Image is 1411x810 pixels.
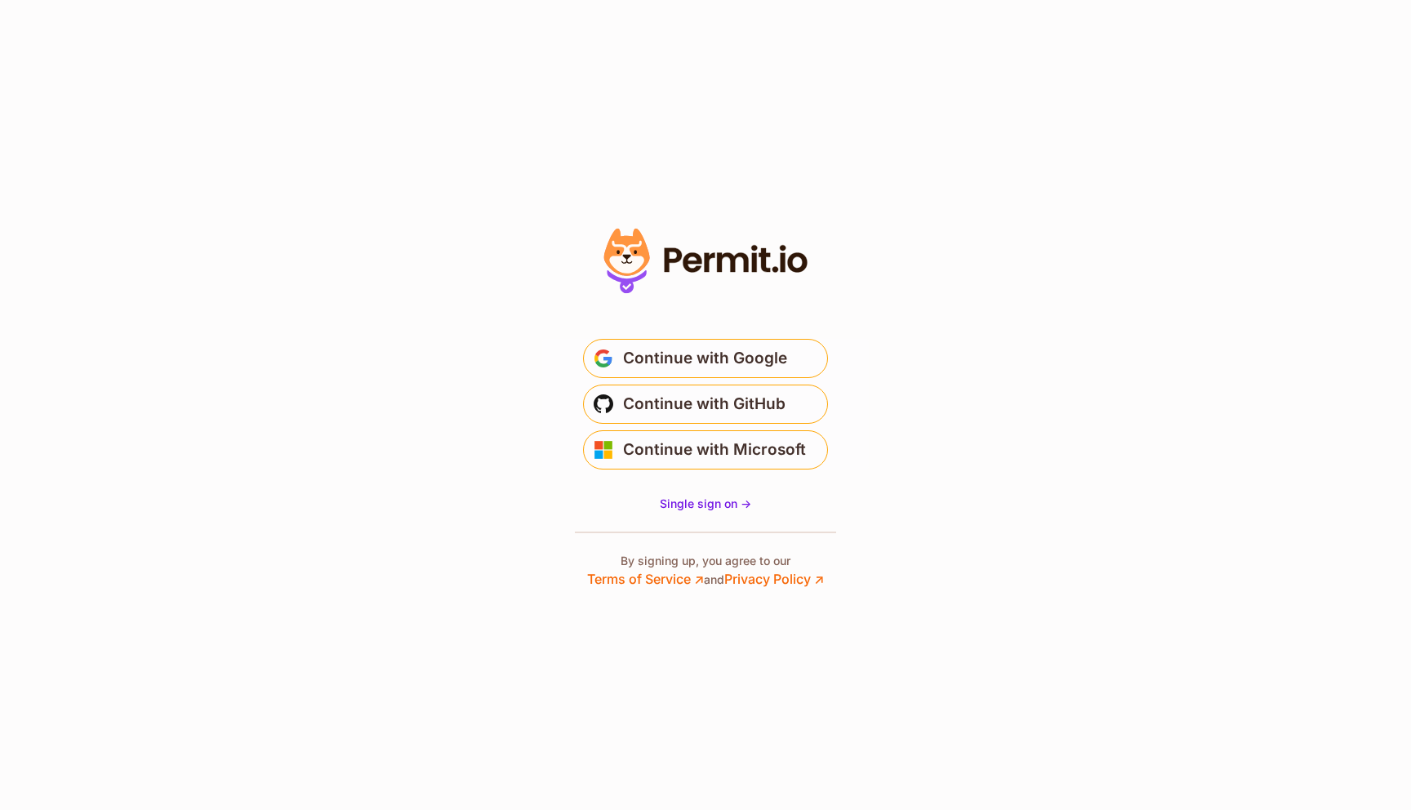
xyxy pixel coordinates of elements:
button: Continue with Microsoft [583,430,828,470]
a: Terms of Service ↗ [587,571,704,587]
a: Single sign on -> [660,496,751,512]
button: Continue with GitHub [583,385,828,424]
p: By signing up, you agree to our and [587,553,824,589]
span: Continue with Microsoft [623,437,806,463]
a: Privacy Policy ↗ [724,571,824,587]
button: Continue with Google [583,339,828,378]
span: Continue with Google [623,345,787,372]
span: Single sign on -> [660,496,751,510]
span: Continue with GitHub [623,391,786,417]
